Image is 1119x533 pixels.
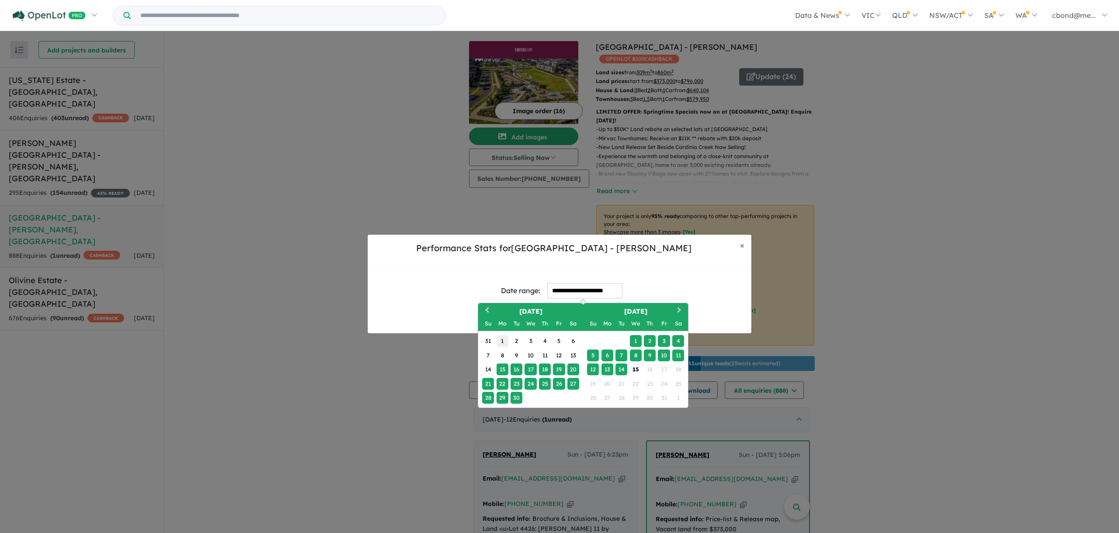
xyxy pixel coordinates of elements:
[740,240,744,250] span: ×
[601,378,613,390] div: Not available Monday, October 20th, 2025
[601,363,613,375] div: Choose Monday, October 13th, 2025
[658,392,670,404] div: Not available Friday, October 31st, 2025
[525,335,536,347] div: Choose Wednesday, September 3rd, 2025
[479,304,493,318] button: Previous Month
[497,392,508,404] div: Choose Monday, September 29th, 2025
[630,318,642,329] div: Wednesday
[525,318,536,329] div: Wednesday
[497,378,508,390] div: Choose Monday, September 22nd, 2025
[615,318,627,329] div: Tuesday
[586,334,685,405] div: Month October, 2025
[672,335,684,347] div: Choose Saturday, October 4th, 2025
[567,318,579,329] div: Saturday
[482,363,494,375] div: Choose Sunday, September 14th, 2025
[539,378,551,390] div: Choose Thursday, September 25th, 2025
[132,6,444,25] input: Try estate name, suburb, builder or developer
[583,307,688,317] h2: [DATE]
[601,318,613,329] div: Monday
[375,242,733,255] h5: Performance Stats for [GEOGRAPHIC_DATA] - [PERSON_NAME]
[567,363,579,375] div: Choose Saturday, September 20th, 2025
[672,378,684,390] div: Not available Saturday, October 25th, 2025
[587,318,599,329] div: Sunday
[615,363,627,375] div: Choose Tuesday, October 14th, 2025
[539,335,551,347] div: Choose Thursday, September 4th, 2025
[482,392,494,404] div: Choose Sunday, September 28th, 2025
[497,318,508,329] div: Monday
[587,350,599,361] div: Choose Sunday, October 5th, 2025
[501,285,540,297] div: Date range:
[587,392,599,404] div: Not available Sunday, October 26th, 2025
[478,303,688,408] div: Choose Date
[482,350,494,361] div: Choose Sunday, September 7th, 2025
[615,350,627,361] div: Choose Tuesday, October 7th, 2025
[497,335,508,347] div: Choose Monday, September 1st, 2025
[587,363,599,375] div: Choose Sunday, October 12th, 2025
[539,350,551,361] div: Choose Thursday, September 11th, 2025
[644,378,656,390] div: Not available Thursday, October 23rd, 2025
[672,318,684,329] div: Saturday
[553,378,565,390] div: Choose Friday, September 26th, 2025
[511,335,522,347] div: Choose Tuesday, September 2nd, 2025
[511,363,522,375] div: Choose Tuesday, September 16th, 2025
[511,350,522,361] div: Choose Tuesday, September 9th, 2025
[1052,11,1096,20] span: cbond@me...
[658,318,670,329] div: Friday
[478,307,583,317] h2: [DATE]
[482,378,494,390] div: Choose Sunday, September 21st, 2025
[511,392,522,404] div: Choose Tuesday, September 30th, 2025
[497,350,508,361] div: Choose Monday, September 8th, 2025
[673,304,687,318] button: Next Month
[553,318,565,329] div: Friday
[658,335,670,347] div: Choose Friday, October 3rd, 2025
[644,363,656,375] div: Not available Thursday, October 16th, 2025
[630,378,642,390] div: Not available Wednesday, October 22nd, 2025
[587,378,599,390] div: Not available Sunday, October 19th, 2025
[644,350,656,361] div: Choose Thursday, October 9th, 2025
[601,350,613,361] div: Choose Monday, October 6th, 2025
[630,392,642,404] div: Not available Wednesday, October 29th, 2025
[553,335,565,347] div: Choose Friday, September 5th, 2025
[630,363,642,375] div: Choose Wednesday, October 15th, 2025
[658,378,670,390] div: Not available Friday, October 24th, 2025
[672,392,684,404] div: Not available Saturday, November 1st, 2025
[672,350,684,361] div: Choose Saturday, October 11th, 2025
[481,334,580,405] div: Month September, 2025
[567,350,579,361] div: Choose Saturday, September 13th, 2025
[525,350,536,361] div: Choose Wednesday, September 10th, 2025
[539,363,551,375] div: Choose Thursday, September 18th, 2025
[615,378,627,390] div: Not available Tuesday, October 21st, 2025
[553,363,565,375] div: Choose Friday, September 19th, 2025
[497,363,508,375] div: Choose Monday, September 15th, 2025
[567,335,579,347] div: Choose Saturday, September 6th, 2025
[658,363,670,375] div: Not available Friday, October 17th, 2025
[567,378,579,390] div: Choose Saturday, September 27th, 2025
[511,378,522,390] div: Choose Tuesday, September 23rd, 2025
[644,335,656,347] div: Choose Thursday, October 2nd, 2025
[482,318,494,329] div: Sunday
[601,392,613,404] div: Not available Monday, October 27th, 2025
[13,10,86,21] img: Openlot PRO Logo White
[672,363,684,375] div: Not available Saturday, October 18th, 2025
[658,350,670,361] div: Choose Friday, October 10th, 2025
[644,318,656,329] div: Thursday
[630,335,642,347] div: Choose Wednesday, October 1st, 2025
[525,363,536,375] div: Choose Wednesday, September 17th, 2025
[511,318,522,329] div: Tuesday
[553,350,565,361] div: Choose Friday, September 12th, 2025
[482,335,494,347] div: Choose Sunday, August 31st, 2025
[525,378,536,390] div: Choose Wednesday, September 24th, 2025
[539,318,551,329] div: Thursday
[615,392,627,404] div: Not available Tuesday, October 28th, 2025
[644,392,656,404] div: Not available Thursday, October 30th, 2025
[630,350,642,361] div: Choose Wednesday, October 8th, 2025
